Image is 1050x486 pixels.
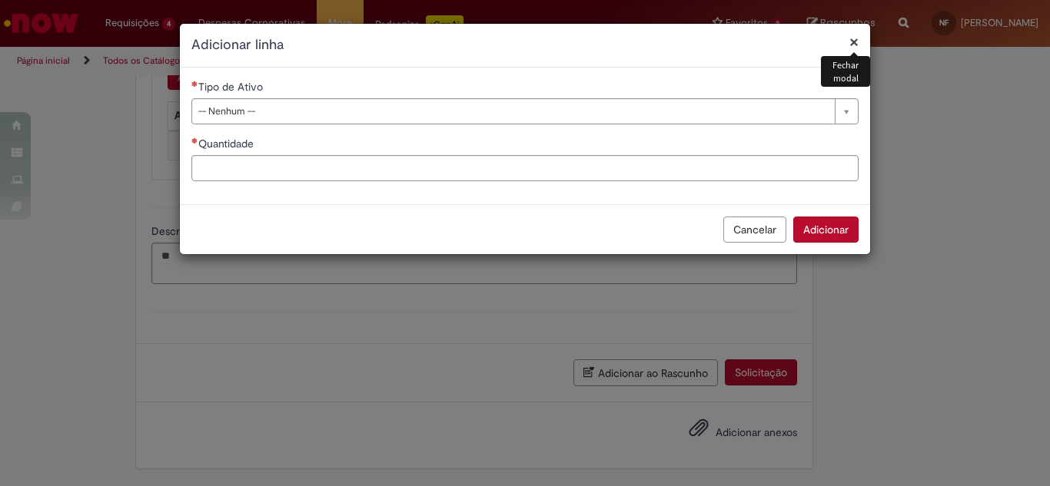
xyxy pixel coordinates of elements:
button: Fechar modal [849,34,859,50]
span: Tipo de Ativo [198,80,266,94]
button: Cancelar [723,217,786,243]
span: Necessários [191,137,198,144]
button: Adicionar [793,217,859,243]
input: Quantidade [191,155,859,181]
h2: Adicionar linha [191,35,859,55]
div: Fechar modal [821,56,870,87]
span: Necessários [191,81,198,87]
span: -- Nenhum -- [198,99,827,124]
span: Quantidade [198,137,257,150]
